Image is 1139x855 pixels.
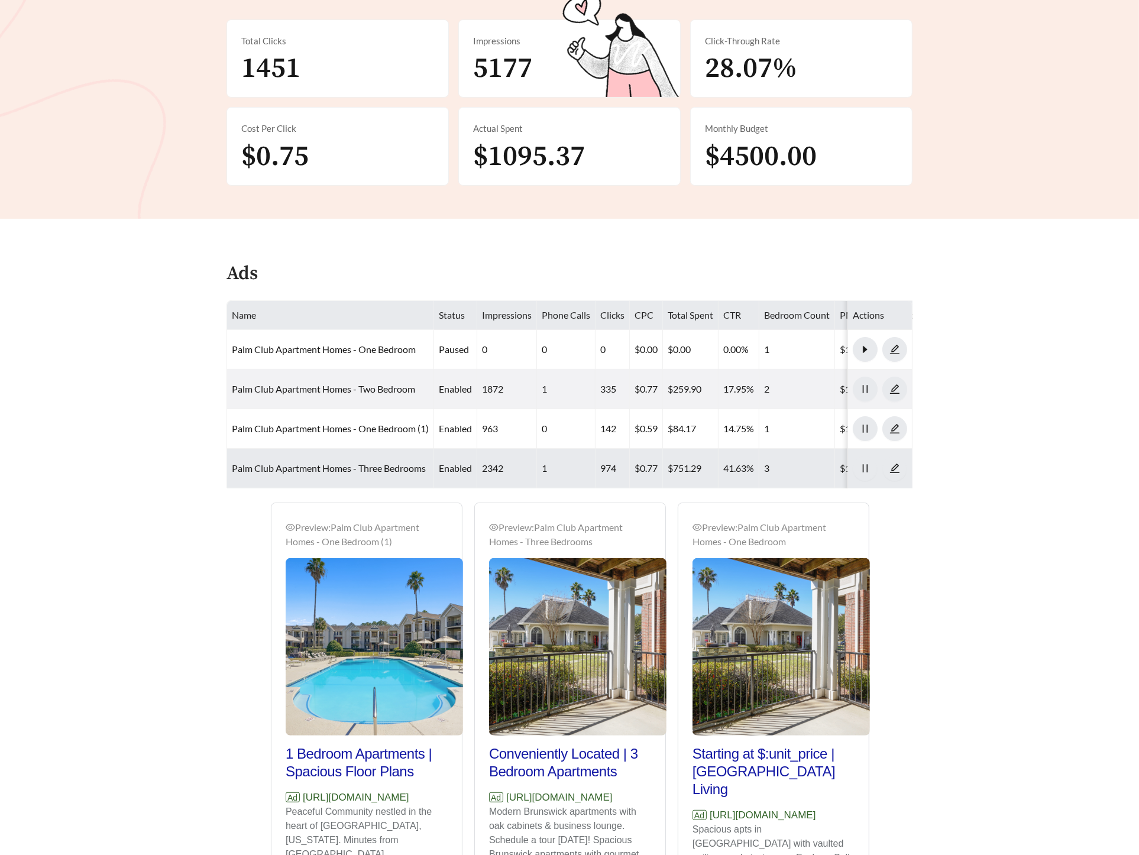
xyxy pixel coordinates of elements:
[537,301,596,330] th: Phone Calls
[596,370,630,409] td: 335
[853,384,877,394] span: pause
[489,790,651,805] p: [URL][DOMAIN_NAME]
[477,301,537,330] th: Impressions
[883,384,907,394] span: edit
[835,370,941,409] td: $1345
[232,462,426,474] a: Palm Club Apartment Homes - Three Bedrooms
[227,301,434,330] th: Name
[693,523,702,532] span: eye
[759,301,835,330] th: Bedroom Count
[853,377,878,401] button: pause
[434,301,477,330] th: Status
[439,462,472,474] span: enabled
[705,51,797,86] span: 28.07%
[439,344,469,355] span: paused
[883,423,907,434] span: edit
[241,122,434,135] div: Cost Per Click
[663,370,719,409] td: $259.90
[286,558,463,736] img: Preview_Palm Club Apartment Homes - One Bedroom (1)
[477,449,537,488] td: 2342
[241,51,300,86] span: 1451
[693,558,870,736] img: Preview_Palm Club Apartment Homes - One Bedroom
[759,370,835,409] td: 2
[596,301,630,330] th: Clicks
[853,344,877,355] span: caret-right
[477,330,537,370] td: 0
[635,309,653,320] span: CPC
[489,520,651,549] div: Preview: Palm Club Apartment Homes - Three Bedrooms
[693,808,855,823] p: [URL][DOMAIN_NAME]
[663,409,719,449] td: $84.17
[882,456,907,481] button: edit
[719,330,759,370] td: 0.00%
[596,449,630,488] td: 974
[705,34,898,48] div: Click-Through Rate
[226,264,258,284] h4: Ads
[723,309,741,320] span: CTR
[232,383,415,394] a: Palm Club Apartment Homes - Two Bedroom
[596,330,630,370] td: 0
[232,423,429,434] a: Palm Club Apartment Homes - One Bedroom (1)
[882,416,907,441] button: edit
[759,409,835,449] td: 1
[835,449,941,488] td: $1605
[853,463,877,474] span: pause
[853,423,877,434] span: pause
[439,423,472,434] span: enabled
[663,301,719,330] th: Total Spent
[489,558,666,736] img: Preview_Palm Club Apartment Homes - Three Bedrooms
[848,301,913,330] th: Actions
[286,523,295,532] span: eye
[835,409,941,449] td: $1212
[693,520,855,549] div: Preview: Palm Club Apartment Homes - One Bedroom
[630,449,663,488] td: $0.77
[883,463,907,474] span: edit
[232,344,416,355] a: Palm Club Apartment Homes - One Bedroom
[719,409,759,449] td: 14.75%
[286,792,300,802] span: Ad
[630,330,663,370] td: $0.00
[693,810,707,820] span: Ad
[853,416,878,441] button: pause
[537,449,596,488] td: 1
[719,449,759,488] td: 41.63%
[705,139,817,174] span: $4500.00
[663,449,719,488] td: $751.29
[759,449,835,488] td: 3
[630,370,663,409] td: $0.77
[882,423,907,434] a: edit
[439,383,472,394] span: enabled
[835,330,941,370] td: $1212
[473,122,666,135] div: Actual Spent
[473,34,666,48] div: Impressions
[663,330,719,370] td: $0.00
[853,337,878,362] button: caret-right
[537,370,596,409] td: 1
[241,139,309,174] span: $0.75
[693,745,855,798] h2: Starting at $:unit_price | [GEOGRAPHIC_DATA] Living
[882,462,907,474] a: edit
[759,330,835,370] td: 1
[882,337,907,362] button: edit
[537,409,596,449] td: 0
[286,745,448,780] h2: 1 Bedroom Apartments | Spacious Floor Plans
[473,139,585,174] span: $1095.37
[883,344,907,355] span: edit
[489,792,503,802] span: Ad
[596,409,630,449] td: 142
[477,370,537,409] td: 1872
[489,745,651,780] h2: Conveniently Located | 3 Bedroom Apartments
[286,790,448,805] p: [URL][DOMAIN_NAME]
[489,523,499,532] span: eye
[477,409,537,449] td: 963
[286,520,448,549] div: Preview: Palm Club Apartment Homes - One Bedroom (1)
[241,34,434,48] div: Total Clicks
[705,122,898,135] div: Monthly Budget
[882,344,907,355] a: edit
[835,301,941,330] th: PMS/Scraper Unit Price
[473,51,532,86] span: 5177
[537,330,596,370] td: 0
[882,377,907,401] button: edit
[719,370,759,409] td: 17.95%
[853,456,878,481] button: pause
